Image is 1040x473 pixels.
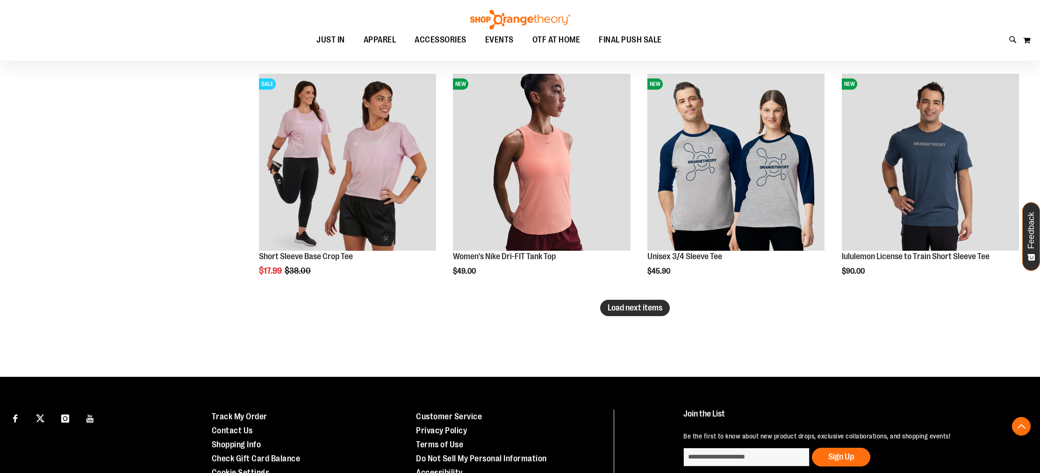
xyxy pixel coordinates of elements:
div: product [837,69,1024,299]
a: Shopping Info [212,440,261,449]
span: NEW [453,78,468,90]
p: Be the first to know about new product drops, exclusive collaborations, and shopping events! [683,431,1016,441]
a: Contact Us [212,426,253,435]
img: Twitter [36,414,44,423]
img: Women's Nike Dri-FIT Tank Top [453,74,630,251]
div: product [643,69,829,299]
div: product [254,69,441,299]
span: Feedback [1027,212,1036,249]
span: $17.99 [259,266,283,275]
img: Shop Orangetheory [469,10,572,29]
span: $45.90 [647,267,672,275]
span: SALE [259,78,276,90]
a: Unisex 3/4 Sleeve TeeNEW [647,74,825,252]
a: APPAREL [354,29,406,50]
a: Unisex 3/4 Sleeve Tee [647,252,722,261]
a: JUST IN [307,29,354,51]
a: Visit our X page [32,409,49,426]
img: Product image for Short Sleeve Base Crop Tee [259,74,436,251]
span: JUST IN [316,29,345,50]
a: Women's Nike Dri-FIT Tank TopNEW [453,74,630,252]
span: OTF AT HOME [532,29,581,50]
a: Women's Nike Dri-FIT Tank Top [453,252,556,261]
span: Sign Up [828,452,854,461]
a: Customer Service [416,412,482,421]
button: Sign Up [812,448,870,466]
a: Visit our Youtube page [82,409,99,426]
a: Terms of Use [416,440,463,449]
div: product [448,69,635,299]
input: enter email [683,448,810,466]
span: EVENTS [485,29,514,50]
span: NEW [647,78,663,90]
img: lululemon License to Train Short Sleeve Tee [842,74,1019,251]
a: EVENTS [476,29,523,51]
button: Feedback - Show survey [1022,202,1040,271]
span: APPAREL [364,29,396,50]
a: Short Sleeve Base Crop Tee [259,252,353,261]
span: NEW [842,78,857,90]
button: Load next items [600,300,670,316]
span: Load next items [608,303,662,312]
a: lululemon License to Train Short Sleeve TeeNEW [842,74,1019,252]
span: $49.00 [453,267,477,275]
a: Privacy Policy [416,426,467,435]
h4: Join the List [683,409,1016,427]
a: Visit our Facebook page [7,409,23,426]
a: Visit our Instagram page [57,409,73,426]
a: Track My Order [212,412,267,421]
a: Do Not Sell My Personal Information [416,454,547,463]
a: Product image for Short Sleeve Base Crop TeeSALE [259,74,436,252]
a: FINAL PUSH SALE [589,29,671,51]
span: FINAL PUSH SALE [599,29,662,50]
a: Check Gift Card Balance [212,454,301,463]
span: ACCESSORIES [415,29,466,50]
a: OTF AT HOME [523,29,590,51]
a: lululemon License to Train Short Sleeve Tee [842,252,990,261]
a: ACCESSORIES [405,29,476,51]
button: Back To Top [1012,417,1031,436]
img: Unisex 3/4 Sleeve Tee [647,74,825,251]
span: $38.00 [285,266,312,275]
span: $90.00 [842,267,866,275]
